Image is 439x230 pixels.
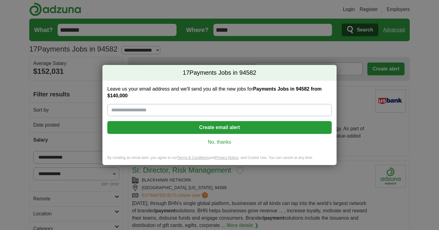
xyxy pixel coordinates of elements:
a: No, thanks [112,139,327,146]
a: Privacy Notice [215,156,239,160]
span: 17 [183,69,189,77]
button: Create email alert [107,121,332,134]
div: By creating an email alert, you agree to our and , and Cookie Use. You can cancel at any time. [102,155,337,165]
label: Leave us your email address and we'll send you all the new jobs for [107,86,332,99]
h2: Payments Jobs in 94582 [102,65,337,81]
strong: Payments Jobs in 94582 from $140,000 [107,86,322,98]
a: Terms & Conditions [177,156,209,160]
